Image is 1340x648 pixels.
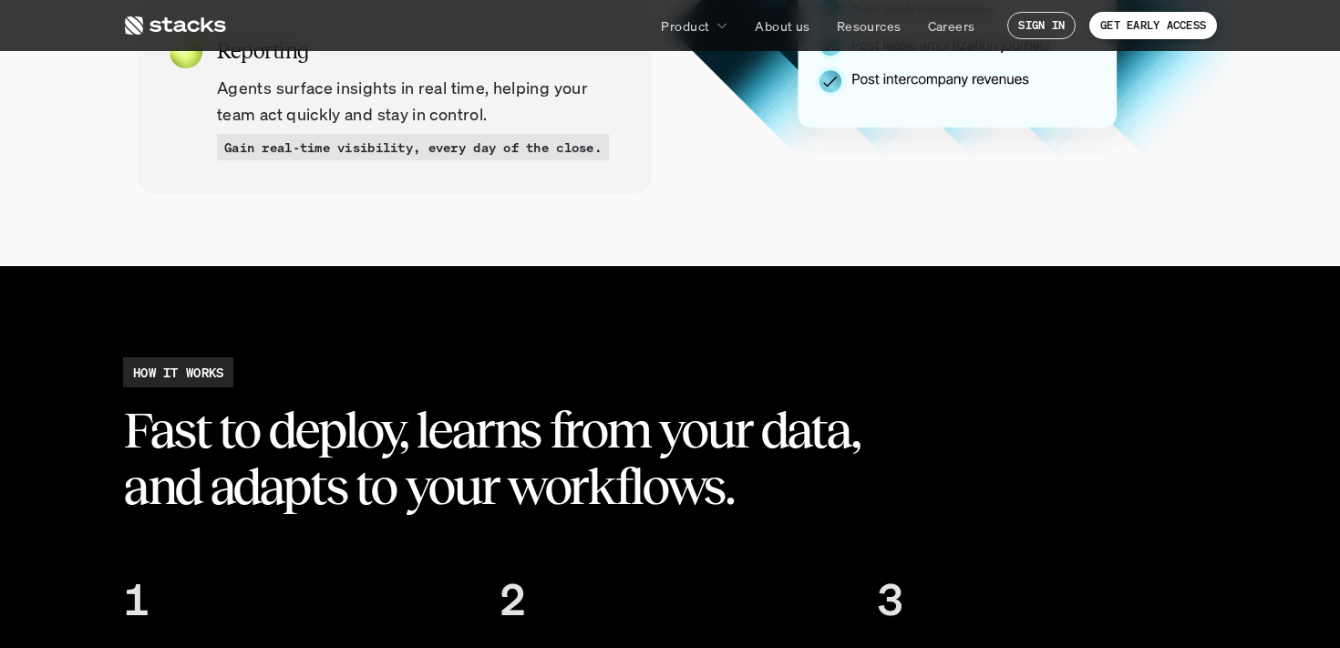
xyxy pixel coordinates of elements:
[123,402,907,514] h2: Fast to deploy, learns from your data, and adapts to your workflows.
[755,16,809,36] p: About us
[133,363,223,382] h2: HOW IT WORKS
[877,573,903,626] div: Counter ends at 3
[661,16,709,36] p: Product
[500,573,526,626] div: Counter ends at 2
[837,16,902,36] p: Resources
[826,9,912,42] a: Resources
[224,138,602,157] p: Gain real-time visibility, every day of the close.
[217,75,619,128] p: Agents surface insights in real time, helping your team act quickly and stay in control.
[917,9,986,42] a: Careers
[1018,19,1065,32] p: SIGN IN
[928,16,975,36] p: Careers
[123,573,149,626] div: Counter ends at 1
[1089,12,1217,39] a: GET EARLY ACCESS
[744,9,820,42] a: About us
[1007,12,1076,39] a: SIGN IN
[1100,19,1206,32] p: GET EARLY ACCESS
